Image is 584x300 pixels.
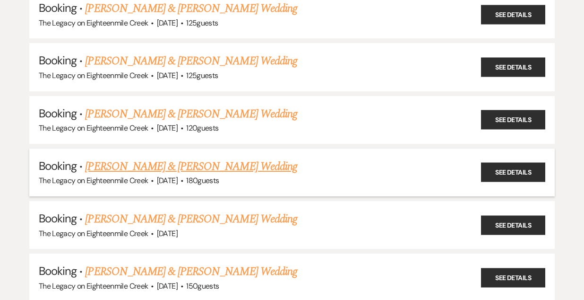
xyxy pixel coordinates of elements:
[481,110,545,130] a: See Details
[157,229,178,238] span: [DATE]
[186,18,218,28] span: 125 guests
[85,158,297,175] a: [PERSON_NAME] & [PERSON_NAME] Wedding
[39,211,77,226] span: Booking
[157,176,178,185] span: [DATE]
[186,281,219,291] span: 150 guests
[39,159,77,173] span: Booking
[39,264,77,278] span: Booking
[157,71,178,80] span: [DATE]
[85,53,297,70] a: [PERSON_NAME] & [PERSON_NAME] Wedding
[39,229,148,238] span: The Legacy on Eighteenmile Creek
[481,268,545,287] a: See Details
[85,106,297,123] a: [PERSON_NAME] & [PERSON_NAME] Wedding
[481,215,545,235] a: See Details
[186,176,219,185] span: 180 guests
[39,281,148,291] span: The Legacy on Eighteenmile Creek
[186,71,218,80] span: 125 guests
[39,0,77,15] span: Booking
[186,123,218,133] span: 120 guests
[481,5,545,24] a: See Details
[481,58,545,77] a: See Details
[157,123,178,133] span: [DATE]
[39,106,77,121] span: Booking
[157,281,178,291] span: [DATE]
[85,263,297,280] a: [PERSON_NAME] & [PERSON_NAME] Wedding
[157,18,178,28] span: [DATE]
[39,18,148,28] span: The Legacy on Eighteenmile Creek
[85,211,297,228] a: [PERSON_NAME] & [PERSON_NAME] Wedding
[39,176,148,185] span: The Legacy on Eighteenmile Creek
[481,163,545,182] a: See Details
[39,53,77,68] span: Booking
[39,123,148,133] span: The Legacy on Eighteenmile Creek
[39,71,148,80] span: The Legacy on Eighteenmile Creek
